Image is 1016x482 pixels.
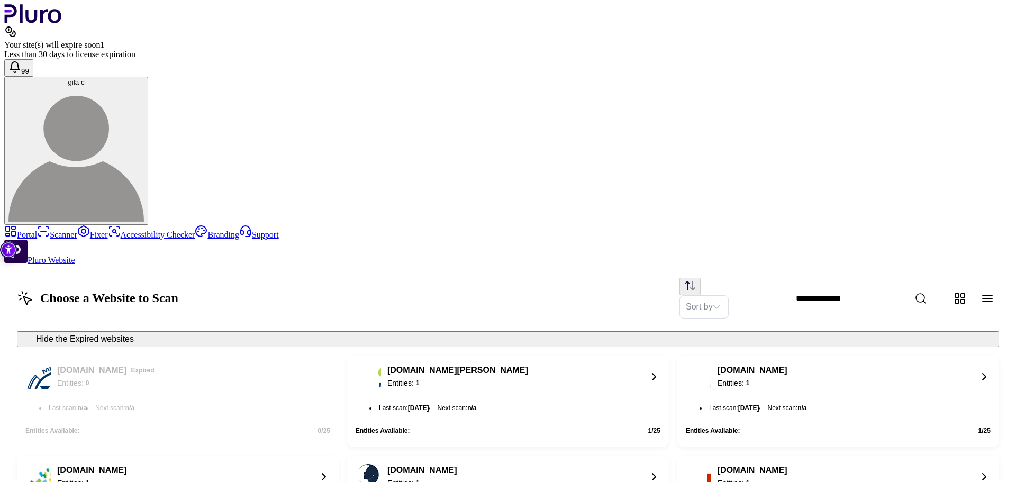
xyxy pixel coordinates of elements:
[17,290,178,307] h1: Choose a Website to Scan
[387,378,528,388] div: Entities:
[100,40,104,49] span: 1
[718,465,787,476] div: [DOMAIN_NAME]
[387,465,457,476] div: [DOMAIN_NAME]
[17,331,999,347] button: Hide the Expired websites
[4,225,1012,265] aside: Sidebar menu
[976,287,999,310] button: Change content view type to table
[93,403,137,413] li: Next scan :
[978,427,984,434] span: 1 /
[467,404,476,412] span: n/a
[4,230,37,239] a: Portal
[787,287,969,310] input: Website Search
[318,427,330,434] div: 25
[718,365,787,376] div: [DOMAIN_NAME]
[377,403,431,413] li: Last scan :
[125,404,134,412] span: n/a
[677,356,999,447] button: Website logo[DOMAIN_NAME]Entities:1Last scan:[DATE]Next scan:n/aEntities Available:1/25
[4,59,33,77] button: Open notifications, you have 125 new notifications
[68,78,84,86] span: gila c
[57,378,157,388] div: Entities:
[765,403,809,413] li: Next scan :
[129,365,157,376] span: Expired
[4,16,62,25] a: Logo
[978,427,991,434] div: 25
[25,427,79,434] div: Entities Available:
[108,230,195,239] a: Accessibility Checker
[648,427,654,434] span: 1 /
[4,256,75,265] a: Open Pluro Website
[387,365,528,376] div: [DOMAIN_NAME][PERSON_NAME]
[4,50,1012,59] div: Less than 30 days to license expiration
[948,287,972,310] button: Change content view type to grid
[47,403,89,413] li: Last scan :
[195,230,239,239] a: Branding
[78,404,87,412] span: n/a
[57,365,157,376] div: [DOMAIN_NAME]
[408,404,429,412] span: [DATE]
[707,403,761,413] li: Last scan :
[77,230,108,239] a: Fixer
[356,427,410,434] div: Entities Available:
[239,230,279,239] a: Support
[4,40,1012,50] div: Your site(s) will expire soon
[4,77,148,225] button: gila cgila c
[57,465,127,476] div: [DOMAIN_NAME]
[797,404,806,412] span: n/a
[347,356,669,447] button: Website logo[DOMAIN_NAME][PERSON_NAME]Entities:1Last scan:[DATE]Next scan:n/aEntities Available:1/25
[86,378,89,388] div: 0
[416,378,420,388] div: 1
[37,230,77,239] a: Scanner
[686,427,740,434] div: Entities Available:
[738,404,759,412] span: [DATE]
[8,86,144,222] img: gila c
[435,403,478,413] li: Next scan :
[17,356,339,447] button: Website logo[DOMAIN_NAME]ExpiredEntities:0Last scan:n/aNext scan:n/aEntities Available:0/25
[718,378,787,388] div: Entities:
[746,378,750,388] div: 1
[318,427,323,434] span: 0 /
[648,427,660,434] div: 25
[679,278,701,295] button: Change sorting direction
[21,67,29,75] span: 99
[679,295,729,319] div: Set sorting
